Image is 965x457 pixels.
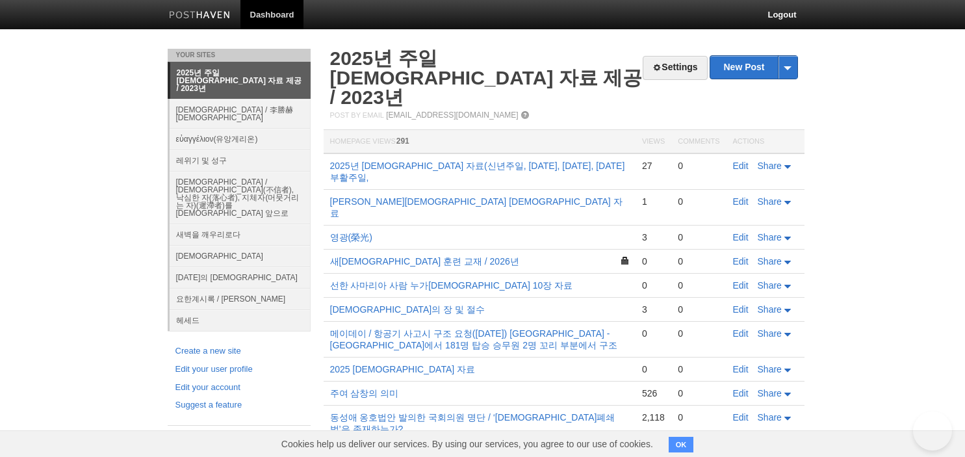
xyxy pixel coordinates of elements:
[678,304,719,315] div: 0
[758,412,782,423] span: Share
[330,196,623,218] a: [PERSON_NAME][DEMOGRAPHIC_DATA] [DEMOGRAPHIC_DATA] 자료
[727,130,804,154] th: Actions
[324,130,636,154] th: Homepage Views
[642,231,665,243] div: 3
[170,150,311,171] a: 레위기 및 성구
[733,304,749,315] a: Edit
[758,364,782,374] span: Share
[678,363,719,375] div: 0
[330,47,643,108] a: 2025년 주일 [DEMOGRAPHIC_DATA] 자료 제공 / 2023년
[733,328,749,339] a: Edit
[642,196,665,207] div: 1
[678,411,719,423] div: 0
[330,328,617,350] a: 메이데이 / 항공기 사고시 구조 요청([DATE]) [GEOGRAPHIC_DATA] - [GEOGRAPHIC_DATA]에서 181명 탑승 승무원 2명 꼬리 부분에서 구조
[330,111,384,119] span: Post by Email
[268,431,666,457] span: Cookies help us deliver our services. By using our services, you agree to our use of cookies.
[396,137,409,146] span: 291
[175,363,303,376] a: Edit your user profile
[758,232,782,242] span: Share
[168,49,311,62] li: Your Sites
[758,280,782,291] span: Share
[170,224,311,245] a: 새벽을 깨우리로다
[642,160,665,172] div: 27
[175,398,303,412] a: Suggest a feature
[330,304,485,315] a: [DEMOGRAPHIC_DATA]의 장 및 절수
[733,161,749,171] a: Edit
[170,99,311,128] a: [DEMOGRAPHIC_DATA] / 李勝赫[DEMOGRAPHIC_DATA]
[669,437,694,452] button: OK
[330,256,519,267] a: 새[DEMOGRAPHIC_DATA] 훈련 교재 / 2026년
[733,256,749,267] a: Edit
[169,11,231,21] img: Posthaven-bar
[758,388,782,398] span: Share
[678,196,719,207] div: 0
[175,345,303,358] a: Create a new site
[175,381,303,395] a: Edit your account
[678,160,719,172] div: 0
[170,267,311,288] a: [DATE]의 [DEMOGRAPHIC_DATA]
[758,256,782,267] span: Share
[678,231,719,243] div: 0
[758,304,782,315] span: Share
[733,196,749,207] a: Edit
[330,412,615,434] a: 동성애 옹호법안 발의한 국회의원 명단 / ‘[DEMOGRAPHIC_DATA]폐쇄법’은 존재하는가?
[330,388,399,398] a: 주여 삼창의 의미
[678,387,719,399] div: 0
[170,245,311,267] a: [DEMOGRAPHIC_DATA]
[678,280,719,291] div: 0
[733,412,749,423] a: Edit
[710,56,797,79] a: New Post
[330,232,372,242] a: 영광(榮光)
[758,196,782,207] span: Share
[758,161,782,171] span: Share
[733,388,749,398] a: Edit
[913,411,952,450] iframe: Help Scout Beacon - Open
[636,130,671,154] th: Views
[642,280,665,291] div: 0
[678,328,719,339] div: 0
[733,232,749,242] a: Edit
[330,280,573,291] a: 선한 사마리아 사람 누가[DEMOGRAPHIC_DATA] 10장 자료
[733,364,749,374] a: Edit
[671,130,726,154] th: Comments
[386,111,518,120] a: [EMAIL_ADDRESS][DOMAIN_NAME]
[642,363,665,375] div: 0
[642,411,665,423] div: 2,118
[642,304,665,315] div: 3
[170,128,311,150] a: εὐαγγέλιον(유앙게리온)
[330,364,476,374] a: 2025 [DEMOGRAPHIC_DATA] 자료
[643,56,707,80] a: Settings
[642,387,665,399] div: 526
[170,62,311,99] a: 2025년 주일 [DEMOGRAPHIC_DATA] 자료 제공 / 2023년
[170,288,311,309] a: 요한계시록 / [PERSON_NAME]
[170,309,311,331] a: 헤세드
[642,328,665,339] div: 0
[733,280,749,291] a: Edit
[758,328,782,339] span: Share
[170,171,311,224] a: [DEMOGRAPHIC_DATA] / [DEMOGRAPHIC_DATA](不信者), 낙심한 자(落心者), 지체자(머뭇거리는 자)(遲滯者)를 [DEMOGRAPHIC_DATA] 앞으로
[678,255,719,267] div: 0
[642,255,665,267] div: 0
[330,161,625,183] a: 2025년 [DEMOGRAPHIC_DATA] 자료(신년주일, [DATE], [DATE], [DATE] 부활주일,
